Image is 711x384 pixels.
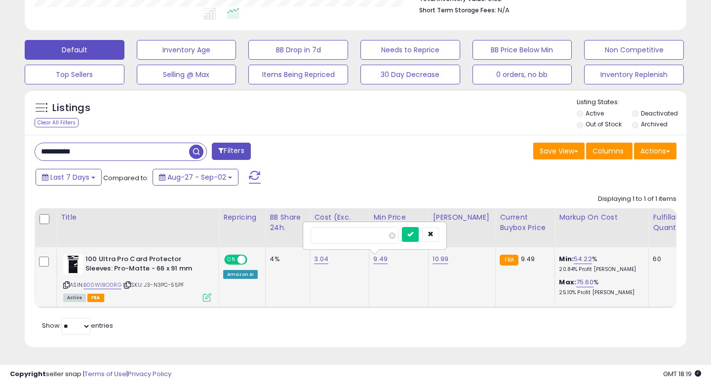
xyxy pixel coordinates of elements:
strong: Copyright [10,369,46,379]
div: % [559,278,641,296]
button: Save View [533,143,585,159]
div: Markup on Cost [559,212,644,223]
button: Filters [212,143,250,160]
span: 2025-09-11 18:19 GMT [663,369,701,379]
div: Current Buybox Price [500,212,551,233]
span: Show: entries [42,321,113,330]
p: 25.10% Profit [PERSON_NAME] [559,289,641,296]
div: seller snap | | [10,370,171,379]
span: ON [225,256,237,264]
a: Privacy Policy [128,369,171,379]
label: Deactivated [641,109,678,117]
a: 3.04 [314,254,328,264]
div: Fulfillable Quantity [653,212,687,233]
img: 319eOzz5LFL._SL40_.jpg [63,255,83,274]
span: OFF [246,256,262,264]
div: Cost (Exc. VAT) [314,212,365,233]
button: Last 7 Days [36,169,102,186]
span: Columns [592,146,624,156]
div: Clear All Filters [35,118,79,127]
label: Out of Stock [586,120,622,128]
div: Min Price [373,212,424,223]
div: 60 [653,255,683,264]
span: N/A [498,5,510,15]
div: ASIN: [63,255,211,301]
span: Last 7 Days [50,172,89,182]
div: Displaying 1 to 1 of 1 items [598,194,676,204]
div: Amazon AI [223,270,258,279]
button: Selling @ Max [137,65,237,84]
button: Top Sellers [25,65,124,84]
b: 100 Ultra Pro Card Protector Sleeves: Pro-Matte - 66 x 91 mm [85,255,205,275]
span: Aug-27 - Sep-02 [167,172,226,182]
button: Actions [634,143,676,159]
label: Active [586,109,604,117]
b: Short Term Storage Fees: [419,6,496,14]
div: 4% [270,255,302,264]
a: 9.49 [373,254,388,264]
div: Title [61,212,215,223]
button: BB Price Below Min [473,40,572,60]
a: Terms of Use [84,369,126,379]
a: 10.99 [433,254,448,264]
button: Default [25,40,124,60]
a: 75.60 [576,277,593,287]
p: Listing States: [577,98,687,107]
div: % [559,255,641,273]
button: 30 Day Decrease [360,65,460,84]
div: [PERSON_NAME] [433,212,491,223]
button: Columns [586,143,632,159]
button: Non Competitive [584,40,684,60]
span: FBA [87,294,104,302]
button: Inventory Age [137,40,237,60]
b: Max: [559,277,576,287]
span: Compared to: [103,173,149,183]
a: B00WI8O0RG [83,281,121,289]
button: Inventory Replenish [584,65,684,84]
button: Aug-27 - Sep-02 [153,169,238,186]
button: Needs to Reprice [360,40,460,60]
label: Archived [641,120,668,128]
p: 20.84% Profit [PERSON_NAME] [559,266,641,273]
small: FBA [500,255,518,266]
span: 9.49 [521,254,535,264]
button: BB Drop in 7d [248,40,348,60]
span: | SKU: J3-N3PC-55PF [123,281,184,289]
a: 54.22 [574,254,592,264]
span: All listings currently available for purchase on Amazon [63,294,86,302]
div: BB Share 24h. [270,212,306,233]
div: Repricing [223,212,261,223]
button: Items Being Repriced [248,65,348,84]
h5: Listings [52,101,90,115]
button: 0 orders, no bb [473,65,572,84]
b: Min: [559,254,574,264]
th: The percentage added to the cost of goods (COGS) that forms the calculator for Min & Max prices. [555,208,649,247]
